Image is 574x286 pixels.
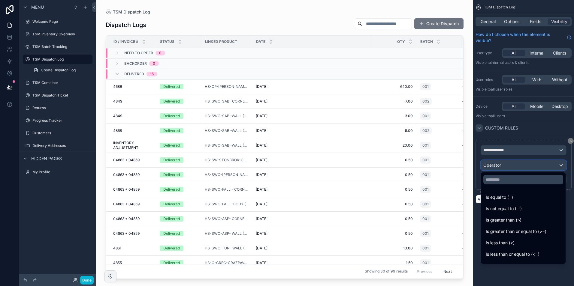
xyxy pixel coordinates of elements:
span: Is greater than (>) [486,216,521,224]
div: 15 [150,72,154,76]
div: 0 [153,61,155,66]
span: QTY [397,39,405,44]
span: Status [160,39,174,44]
span: Need to Order [124,51,153,55]
span: Is less than or equal to (<=) [486,251,539,258]
span: Delivered [124,72,144,76]
span: Date [256,39,265,44]
span: Batch [420,39,433,44]
span: Linked Product [205,39,237,44]
span: ID / Invoice # [113,39,138,44]
span: Is not equal to (!=) [486,205,522,212]
span: Is equal to (=) [486,194,513,201]
button: Next [439,267,456,276]
span: Is less than (<) [486,239,515,246]
span: Showing 30 of 99 results [365,269,408,274]
span: Is greater than or equal to (>=) [486,228,546,235]
div: 0 [159,51,162,55]
span: Is empty [486,262,503,269]
span: Backorder [124,61,147,66]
